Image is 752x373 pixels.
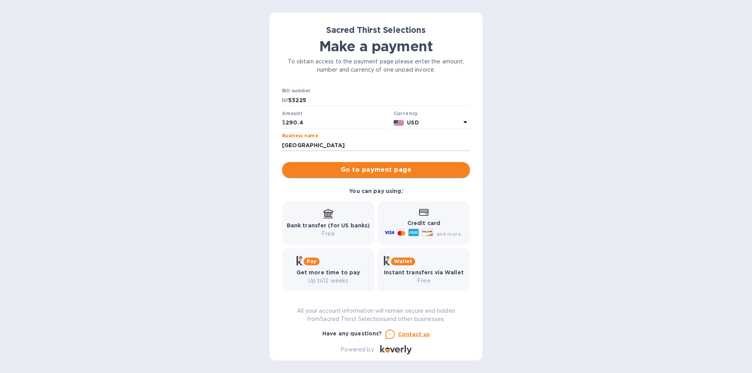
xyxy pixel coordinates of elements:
[307,258,316,264] b: Pay
[340,346,374,354] p: Powered by
[282,162,470,178] button: Go to payment page
[282,134,318,139] label: Business name
[436,231,465,237] span: and more...
[407,119,419,126] b: USD
[282,307,470,323] p: All your account information will remain secure and hidden from Sacred Thirst Selections and othe...
[322,330,382,337] b: Have any questions?
[286,117,390,129] input: 0.00
[282,38,470,54] h1: Make a payment
[296,269,360,276] b: Get more time to pay
[296,277,360,285] p: Up to 12 weeks
[282,58,470,74] p: To obtain access to the payment page please enter the amount, number and currency of one unpaid i...
[407,220,440,226] b: Credit card
[288,94,470,106] input: Enter bill number
[282,111,302,116] label: Amount
[287,222,370,229] b: Bank transfer (for US banks)
[398,331,430,337] u: Contact us
[384,277,464,285] p: Free
[288,165,464,175] span: Go to payment page
[282,89,310,94] label: Bill number
[326,25,426,35] b: Sacred Thirst Selections
[394,120,404,126] img: USD
[282,96,288,105] p: №
[384,269,464,276] b: Instant transfers via Wallet
[282,139,470,151] input: Enter business name
[287,230,370,238] p: Free
[282,119,286,127] p: $
[394,258,412,264] b: Wallet
[394,110,418,116] b: Currency
[349,188,403,194] b: You can pay using:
